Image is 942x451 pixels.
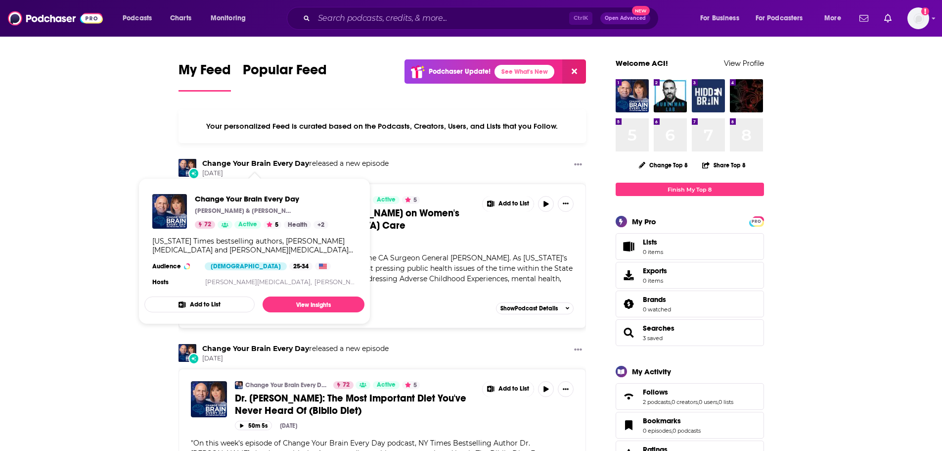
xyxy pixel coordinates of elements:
button: Show More Button [558,196,574,212]
img: Change Your Brain Every Day [179,159,196,177]
span: , [672,427,673,434]
img: Huberman Lab [654,79,687,112]
a: +2 [314,221,328,229]
a: Active [373,196,400,204]
a: Change Your Brain Every Day [202,159,309,168]
a: Active [373,381,400,389]
a: Brands [619,297,639,311]
img: Change Your Brain Every Day [152,194,187,229]
a: Charts [164,10,197,26]
button: ShowPodcast Details [496,302,574,314]
span: New [632,6,650,15]
span: Exports [643,266,667,275]
a: 0 episodes [643,427,672,434]
a: Show notifications dropdown [880,10,896,27]
span: Monitoring [211,11,246,25]
span: Lists [643,238,663,247]
button: Change Top 8 [633,159,694,171]
span: Active [377,195,396,205]
a: Welcome ACI! [616,58,668,68]
span: For Business [700,11,739,25]
span: Searches [616,319,764,346]
a: Popular Feed [243,61,327,92]
h3: Audience [152,262,197,270]
img: Change Your Brain Every Day [235,381,243,389]
span: Brands [643,295,666,304]
img: Dr. Josh Axe: The Most Important Diet You've Never Heard Of (Biblio Diet) [191,381,227,417]
span: Lists [619,240,639,253]
a: View Profile [724,58,764,68]
a: Searches [619,326,639,340]
a: Exports [616,262,764,289]
a: PRO [751,217,763,225]
span: , [718,399,718,405]
button: open menu [749,10,817,26]
button: 5 [402,381,420,389]
a: 72 [333,381,354,389]
span: Popular Feed [243,61,327,84]
p: [PERSON_NAME] & [PERSON_NAME][MEDICAL_DATA] [195,207,294,215]
a: 0 lists [718,399,733,405]
span: Ctrl K [569,12,592,25]
a: Change Your Brain Every Day [245,381,327,389]
img: Change Your Brain Every Day [179,344,196,362]
svg: Add a profile image [921,7,929,15]
a: 0 watched [643,306,671,313]
span: Add to List [498,385,529,393]
a: Searches [643,324,674,333]
a: View Insights [263,297,364,312]
div: Your personalized Feed is curated based on the Podcasts, Creators, Users, and Lists that you Follow. [179,109,586,143]
a: 72 [195,221,215,229]
span: " [191,253,573,294]
button: open menu [817,10,853,26]
span: Dr. [PERSON_NAME]: The Most Important Diet You've Never Heard Of (Biblio Diet) [235,392,466,417]
button: 5 [264,221,281,229]
a: [PERSON_NAME][MEDICAL_DATA] [314,278,420,286]
span: Bookmarks [643,416,681,425]
button: Share Top 8 [702,155,746,175]
h3: released a new episode [202,344,389,353]
a: Brands [643,295,671,304]
span: Follows [643,388,668,397]
img: Change Your Brain Every Day [616,79,649,112]
a: 0 podcasts [673,427,701,434]
button: Show More Button [483,381,534,397]
button: Show More Button [558,381,574,397]
button: open menu [204,10,259,26]
input: Search podcasts, credits, & more... [314,10,569,26]
button: open menu [116,10,165,26]
img: User Profile [907,7,929,29]
a: My Feed [179,61,231,92]
span: More [824,11,841,25]
span: [DATE] [202,354,389,363]
div: Search podcasts, credits, & more... [296,7,668,30]
span: On this week's podcast episode, the Amens welcome CA Surgeon General [PERSON_NAME]. As [US_STATE]... [191,253,573,294]
a: The Farmacy Podcast [730,79,763,112]
button: Show More Button [570,344,586,356]
span: 0 items [643,277,667,284]
span: Show Podcast Details [500,305,558,312]
a: Health [284,221,311,229]
a: Show notifications dropdown [855,10,872,27]
button: Add to List [144,297,255,312]
a: Bookmarks [619,418,639,432]
button: Show More Button [483,196,534,212]
a: 0 users [699,399,718,405]
a: 0 creators [672,399,698,405]
div: [US_STATE] Times bestselling authors, [PERSON_NAME][MEDICAL_DATA] and [PERSON_NAME][MEDICAL_DATA]... [152,237,357,254]
img: Podchaser - Follow, Share and Rate Podcasts [8,9,103,28]
span: , [698,399,699,405]
span: Bookmarks [616,412,764,439]
span: PRO [751,218,763,225]
span: 72 [343,380,350,390]
span: Open Advanced [605,16,646,21]
div: [DATE] [280,422,297,429]
span: Podcasts [123,11,152,25]
span: [DATE] [202,169,389,178]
